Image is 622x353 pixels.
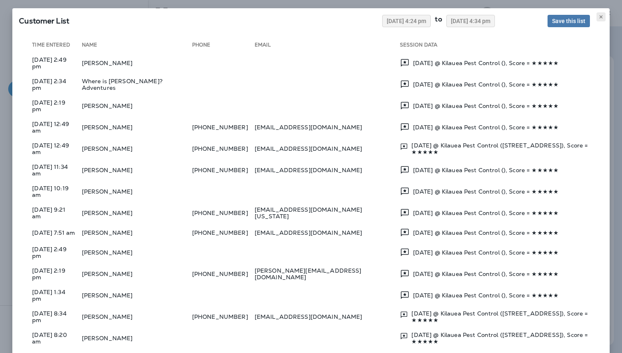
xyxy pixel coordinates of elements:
td: [DATE] 11:34 am [26,160,81,180]
td: [PERSON_NAME] [82,203,192,223]
div: Review [400,58,590,68]
p: [DATE] @ Kilauea Pest Control (), Score = ★★★★★ [413,229,559,236]
th: Email [255,42,400,51]
td: [DATE] 7:51 am [26,224,81,241]
td: [DATE] 2:19 pm [26,264,81,284]
td: [PHONE_NUMBER] [192,139,255,159]
td: Where is [PERSON_NAME]? Adventures [82,75,192,94]
div: Review [400,310,590,323]
div: Review [400,187,590,196]
div: Review [400,101,590,111]
td: [DATE] 8:20 am [26,328,81,348]
span: [DATE] 4:34 pm [451,18,490,24]
div: Review [400,332,590,345]
td: [EMAIL_ADDRESS][DOMAIN_NAME] [255,117,400,137]
td: [PERSON_NAME] [82,264,192,284]
span: Save this list [552,18,585,24]
td: [PERSON_NAME] [82,117,192,137]
p: [DATE] @ Kilauea Pest Control (), Score = ★★★★★ [413,249,559,256]
button: [DATE] 4:24 pm [382,15,431,27]
div: to [431,15,446,27]
td: [PERSON_NAME] [82,96,192,116]
p: [DATE] @ Kilauea Pest Control (), Score = ★★★★★ [413,81,559,88]
td: [PERSON_NAME] [82,224,192,241]
span: [DATE] 4:24 pm [387,18,426,24]
p: [DATE] @ Kilauea Pest Control ([STREET_ADDRESS]), Score = ★★★★★ [411,310,590,323]
td: [PERSON_NAME][EMAIL_ADDRESS][DOMAIN_NAME] [255,264,400,284]
p: [DATE] @ Kilauea Pest Control (), Score = ★★★★★ [413,292,559,299]
td: [PERSON_NAME] [82,182,192,201]
td: [PERSON_NAME] [82,139,192,159]
p: [DATE] @ Kilauea Pest Control (), Score = ★★★★★ [413,210,559,216]
td: [DATE] 2:34 pm [26,75,81,94]
p: [DATE] @ Kilauea Pest Control (), Score = ★★★★★ [413,167,559,173]
td: [PERSON_NAME] [82,243,192,262]
p: [DATE] @ Kilauea Pest Control (), Score = ★★★★★ [413,60,559,66]
p: [DATE] @ Kilauea Pest Control (), Score = ★★★★★ [413,188,559,195]
div: Review [400,79,590,89]
div: Review [400,290,590,300]
div: Review [400,122,590,132]
td: [PHONE_NUMBER] [192,203,255,223]
td: [DATE] 10:19 am [26,182,81,201]
div: Review [400,248,590,257]
td: [DATE] 12:49 am [26,117,81,137]
td: [DATE] 2:49 pm [26,53,81,73]
p: [DATE] @ Kilauea Pest Control ([STREET_ADDRESS]), Score = ★★★★★ [411,332,590,345]
td: [DATE] 8:34 pm [26,307,81,327]
td: [DATE] 12:49 am [26,139,81,159]
td: [PERSON_NAME] [82,53,192,73]
div: Review [400,269,590,279]
td: [EMAIL_ADDRESS][DOMAIN_NAME] [255,224,400,241]
p: [DATE] @ Kilauea Pest Control (), Score = ★★★★★ [413,103,559,109]
div: Review [400,208,590,218]
td: [PERSON_NAME] [82,285,192,305]
td: [EMAIL_ADDRESS][DOMAIN_NAME] [255,160,400,180]
td: [PHONE_NUMBER] [192,160,255,180]
td: [PHONE_NUMBER] [192,264,255,284]
td: [PERSON_NAME] [82,328,192,348]
td: [PHONE_NUMBER] [192,307,255,327]
td: [EMAIL_ADDRESS][DOMAIN_NAME] [255,139,400,159]
td: [EMAIL_ADDRESS][DOMAIN_NAME] [255,307,400,327]
td: [DATE] 2:19 pm [26,96,81,116]
th: Name [82,42,192,51]
div: Review [400,165,590,175]
td: [DATE] 2:49 pm [26,243,81,262]
div: Review [400,228,590,238]
p: [DATE] @ Kilauea Pest Control (), Score = ★★★★★ [413,124,559,131]
div: Review [400,142,590,155]
td: [DATE] 9:21 am [26,203,81,223]
td: [EMAIL_ADDRESS][DOMAIN_NAME][US_STATE] [255,203,400,223]
button: [DATE] 4:34 pm [446,15,495,27]
p: [DATE] @ Kilauea Pest Control (), Score = ★★★★★ [413,271,559,277]
button: Save this list [548,15,590,27]
th: Session Data [400,42,596,51]
th: Time Entered [26,42,81,51]
p: [DATE] @ Kilauea Pest Control ([STREET_ADDRESS]), Score = ★★★★★ [411,142,590,155]
td: [PHONE_NUMBER] [192,224,255,241]
th: Phone [192,42,255,51]
td: [PHONE_NUMBER] [192,117,255,137]
span: SQL [19,16,69,26]
td: [PERSON_NAME] [82,307,192,327]
td: [DATE] 1:34 pm [26,285,81,305]
td: [PERSON_NAME] [82,160,192,180]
